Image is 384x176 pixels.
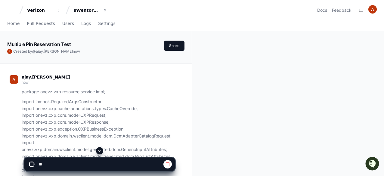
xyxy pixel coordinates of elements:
span: @ [32,49,36,54]
span: Home [7,22,20,25]
button: Verizon [25,5,63,16]
span: ajay.[PERSON_NAME] [36,49,73,54]
a: Pull Requests [27,17,55,31]
div: We're available if you need us! [20,51,76,56]
a: Home [7,17,20,31]
iframe: Open customer support [365,156,381,172]
span: ajay.[PERSON_NAME] [22,75,70,79]
a: Docs [317,7,327,13]
span: Created by [13,49,80,54]
span: now [73,49,80,54]
div: Inventory Management [73,7,99,13]
span: Settings [98,22,115,25]
img: ACg8ocKW-4kHH7xX-itlGNaHOZCUSD9HmUxPMownClAyXtDWALN0QA=s96-c [10,75,18,84]
a: Logs [81,17,91,31]
button: Start new chat [102,47,110,54]
a: Powered byPylon [42,63,73,68]
img: PlayerZero [6,6,18,18]
a: Users [62,17,74,31]
a: Settings [98,17,115,31]
div: Verizon [27,7,53,13]
span: Users [62,22,74,25]
button: Inventory Management [71,5,110,16]
img: 1756235613930-3d25f9e4-fa56-45dd-b3ad-e072dfbd1548 [6,45,17,56]
span: now [22,80,29,85]
div: Start new chat [20,45,99,51]
span: Pylon [60,63,73,68]
img: ACg8ocKW-4kHH7xX-itlGNaHOZCUSD9HmUxPMownClAyXtDWALN0QA=s96-c [368,5,377,14]
button: Share [164,41,184,51]
app-text-character-animate: Multiple Pin Reservation Test [7,41,71,47]
span: Logs [81,22,91,25]
p: package onevz.vxp.resource.service.impl; [22,88,175,95]
span: Pull Requests [27,22,55,25]
img: ACg8ocKW-4kHH7xX-itlGNaHOZCUSD9HmUxPMownClAyXtDWALN0QA=s96-c [7,49,12,54]
button: Feedback [332,7,351,13]
div: Welcome [6,24,110,34]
